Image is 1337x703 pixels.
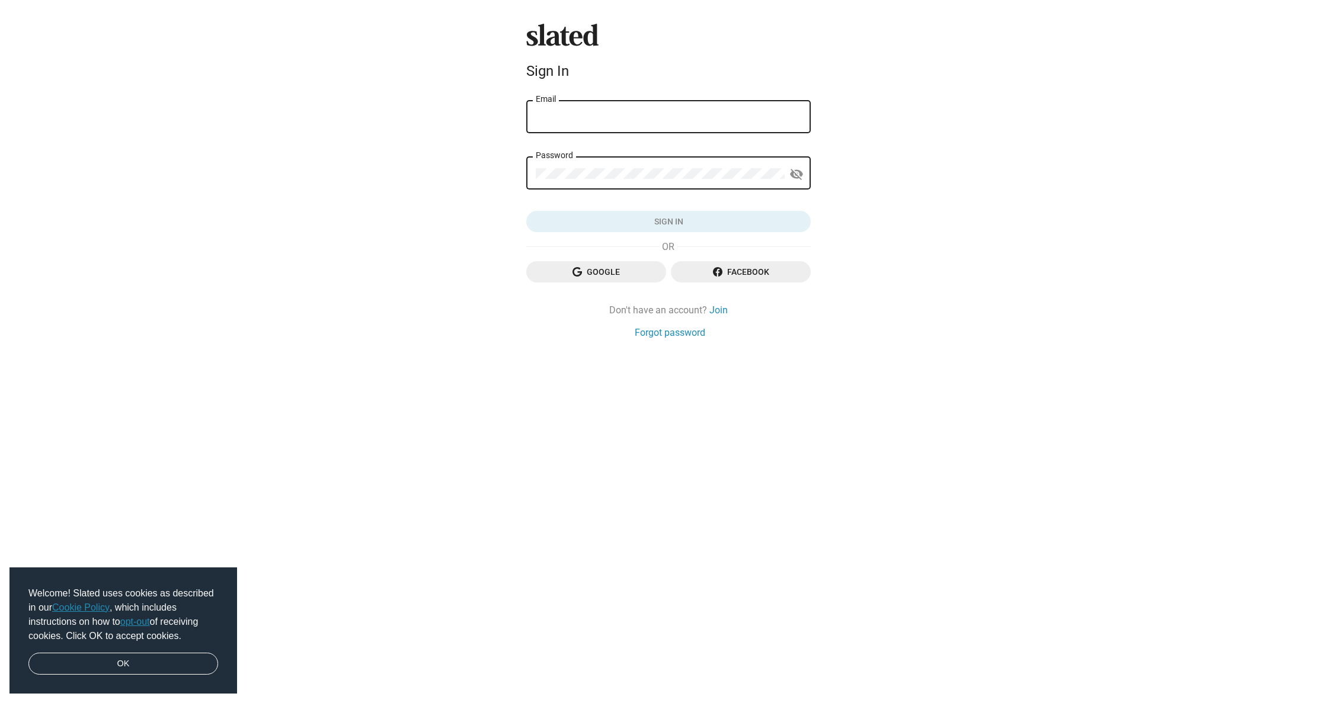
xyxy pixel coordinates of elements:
div: Sign In [526,63,811,79]
a: Join [709,304,728,316]
button: Facebook [671,261,811,283]
div: Don't have an account? [526,304,811,316]
button: Google [526,261,666,283]
sl-branding: Sign In [526,24,811,84]
a: opt-out [120,617,150,627]
button: Show password [785,162,808,186]
a: dismiss cookie message [28,653,218,675]
span: Welcome! Slated uses cookies as described in our , which includes instructions on how to of recei... [28,586,218,643]
a: Cookie Policy [52,602,110,612]
span: Google [536,261,657,283]
span: Facebook [680,261,801,283]
div: cookieconsent [9,567,237,694]
mat-icon: visibility_off [789,165,804,184]
a: Forgot password [635,326,705,339]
